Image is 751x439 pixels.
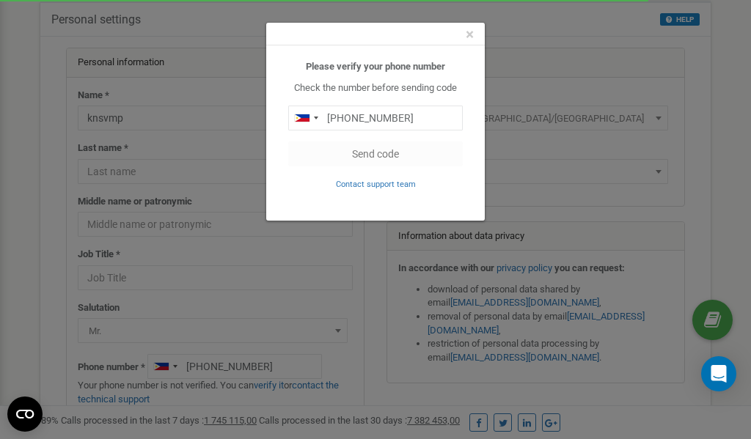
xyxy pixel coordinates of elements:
button: Open CMP widget [7,396,43,432]
input: 0905 123 4567 [288,106,463,130]
a: Contact support team [336,178,416,189]
span: × [466,26,474,43]
p: Check the number before sending code [288,81,463,95]
small: Contact support team [336,180,416,189]
button: Send code [288,141,463,166]
b: Please verify your phone number [306,61,445,72]
div: Telephone country code [289,106,323,130]
button: Close [466,27,474,43]
div: Open Intercom Messenger [701,356,736,391]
